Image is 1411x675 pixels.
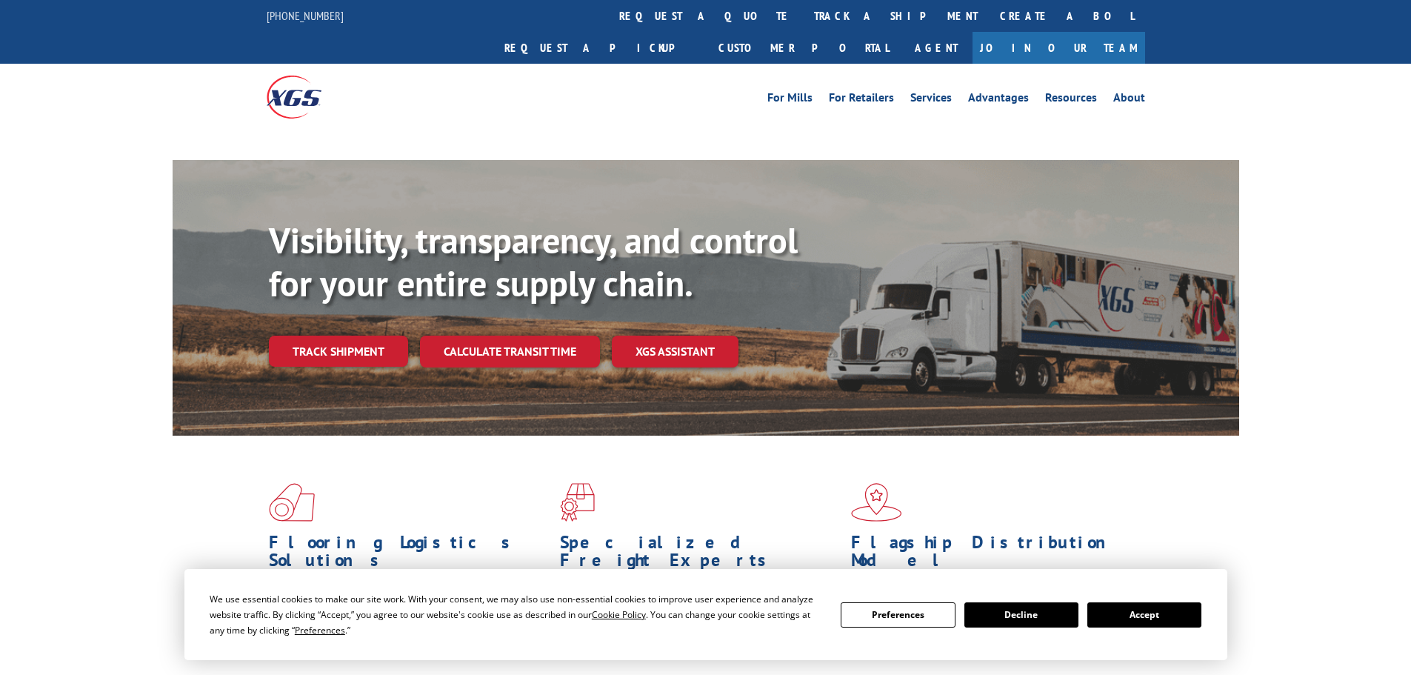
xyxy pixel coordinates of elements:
[900,32,973,64] a: Agent
[560,483,595,522] img: xgs-icon-focused-on-flooring-red
[707,32,900,64] a: Customer Portal
[910,92,952,108] a: Services
[829,92,894,108] a: For Retailers
[184,569,1227,660] div: Cookie Consent Prompt
[295,624,345,636] span: Preferences
[269,533,549,576] h1: Flooring Logistics Solutions
[851,483,902,522] img: xgs-icon-flagship-distribution-model-red
[1087,602,1201,628] button: Accept
[267,8,344,23] a: [PHONE_NUMBER]
[269,336,408,367] a: Track shipment
[592,608,646,621] span: Cookie Policy
[560,533,840,576] h1: Specialized Freight Experts
[1113,92,1145,108] a: About
[964,602,1078,628] button: Decline
[420,336,600,368] a: Calculate transit time
[493,32,707,64] a: Request a pickup
[269,483,315,522] img: xgs-icon-total-supply-chain-intelligence-red
[968,92,1029,108] a: Advantages
[841,602,955,628] button: Preferences
[973,32,1145,64] a: Join Our Team
[851,533,1131,576] h1: Flagship Distribution Model
[767,92,813,108] a: For Mills
[1045,92,1097,108] a: Resources
[210,591,823,638] div: We use essential cookies to make our site work. With your consent, we may also use non-essential ...
[612,336,738,368] a: XGS ASSISTANT
[269,217,798,306] b: Visibility, transparency, and control for your entire supply chain.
